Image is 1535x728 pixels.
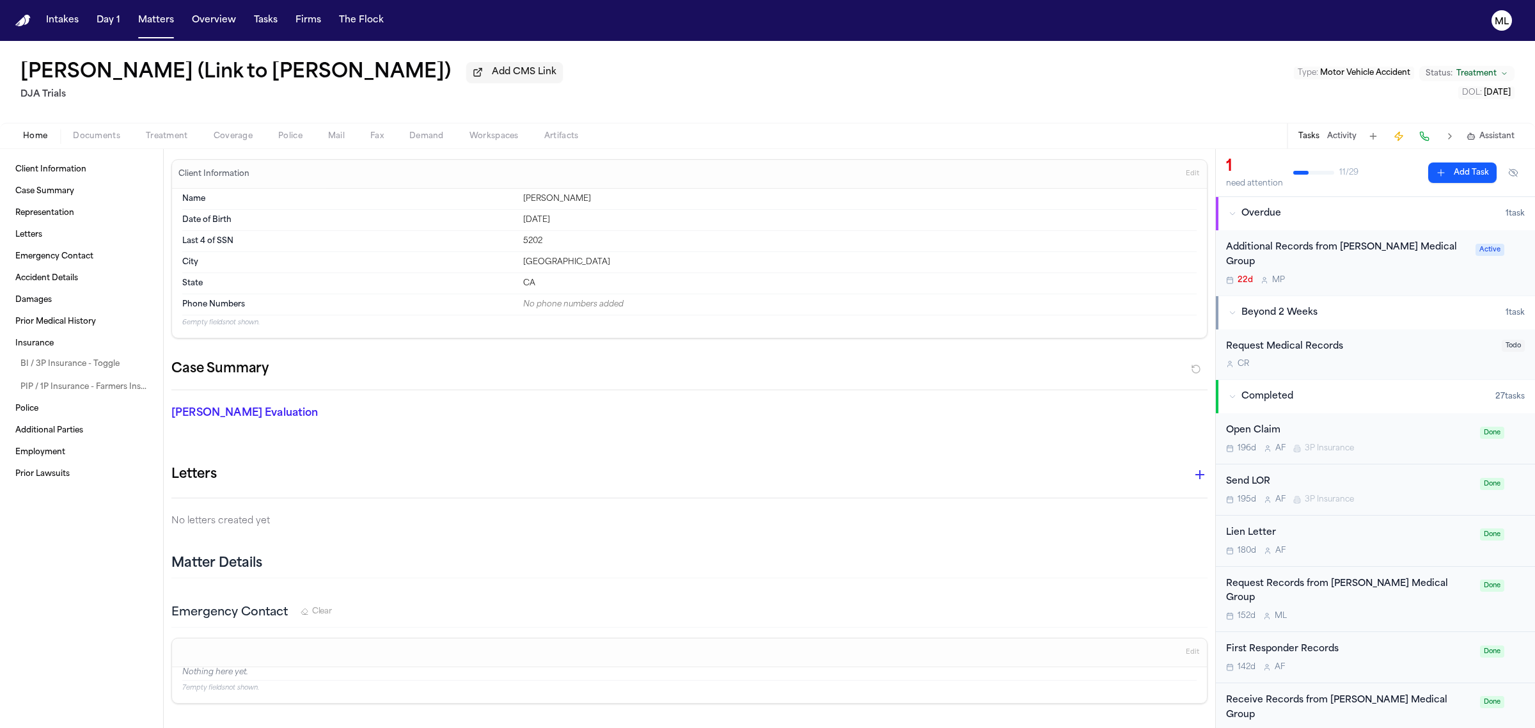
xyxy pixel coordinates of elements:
[290,9,326,32] a: Firms
[10,225,153,245] a: Letters
[171,464,217,485] h1: Letters
[1241,306,1318,319] span: Beyond 2 Weeks
[1186,648,1199,657] span: Edit
[41,9,84,32] a: Intakes
[10,312,153,332] a: Prior Medical History
[1226,577,1472,606] div: Request Records from [PERSON_NAME] Medical Group
[1216,197,1535,230] button: Overdue1task
[1238,275,1253,285] span: 22d
[1294,67,1414,79] button: Edit Type: Motor Vehicle Accident
[1467,131,1515,141] button: Assistant
[278,131,303,141] span: Police
[1364,127,1382,145] button: Add Task
[1182,164,1203,184] button: Edit
[1484,89,1511,97] span: [DATE]
[15,273,78,283] span: Accident Details
[182,683,1197,693] p: 7 empty fields not shown.
[1305,495,1354,505] span: 3P Insurance
[1238,611,1256,621] span: 152d
[171,359,269,379] h2: Case Summary
[187,9,241,32] button: Overview
[1275,662,1285,672] span: A F
[1275,443,1286,454] span: A F
[1428,162,1497,183] button: Add Task
[1226,340,1494,354] div: Request Medical Records
[214,131,253,141] span: Coverage
[301,606,332,617] button: Clear Emergency Contact
[1480,478,1504,490] span: Done
[1226,475,1472,489] div: Send LOR
[15,447,65,457] span: Employment
[1480,528,1504,541] span: Done
[20,61,451,84] h1: [PERSON_NAME] (Link to [PERSON_NAME])
[15,425,83,436] span: Additional Parties
[15,469,70,479] span: Prior Lawsuits
[1182,642,1203,663] button: Edit
[20,61,451,84] button: Edit matter name
[1390,127,1408,145] button: Create Immediate Task
[91,9,125,32] a: Day 1
[1216,464,1535,516] div: Open task: Send LOR
[15,317,96,327] span: Prior Medical History
[523,215,1197,225] div: [DATE]
[249,9,283,32] a: Tasks
[544,131,579,141] span: Artifacts
[10,464,153,484] a: Prior Lawsuits
[20,382,148,392] span: PIP / 1P Insurance - Farmers Insurance
[20,359,120,369] span: BI / 3P Insurance - Toggle
[171,514,1208,529] p: No letters created yet
[1275,546,1286,556] span: A F
[1480,645,1504,658] span: Done
[370,131,384,141] span: Fax
[10,203,153,223] a: Representation
[1495,392,1525,402] span: 27 task s
[15,186,74,196] span: Case Summary
[1272,275,1285,285] span: M P
[1216,380,1535,413] button: Completed27tasks
[312,606,332,617] span: Clear
[1458,86,1515,99] button: Edit DOL: 2025-01-11
[1275,611,1287,621] span: M L
[1216,329,1535,380] div: Open task: Request Medical Records
[1305,443,1354,454] span: 3P Insurance
[15,208,74,218] span: Representation
[334,9,389,32] a: The Flock
[1419,66,1515,81] button: Change status from Treatment
[15,251,93,262] span: Emergency Contact
[171,406,507,421] p: [PERSON_NAME] Evaluation
[523,194,1197,204] div: [PERSON_NAME]
[1241,207,1281,220] span: Overdue
[523,278,1197,289] div: CA
[1216,413,1535,464] div: Open task: Open Claim
[10,268,153,289] a: Accident Details
[1216,632,1535,683] div: Open task: First Responder Records
[15,295,52,305] span: Damages
[1480,580,1504,592] span: Done
[492,66,556,79] span: Add CMS Link
[15,15,31,27] a: Home
[1426,68,1452,79] span: Status:
[1415,127,1433,145] button: Make a Call
[182,236,516,246] dt: Last 4 of SSN
[20,87,563,102] h2: DJA Trials
[1216,516,1535,567] div: Open task: Lien Letter
[10,159,153,180] a: Client Information
[1506,308,1525,318] span: 1 task
[15,15,31,27] img: Finch Logo
[1238,359,1249,369] span: C R
[23,131,47,141] span: Home
[1216,230,1535,296] div: Open task: Additional Records from HOAG Medical Group
[182,667,1197,680] p: Nothing here yet.
[1502,162,1525,183] button: Hide completed tasks (⌘⇧H)
[1238,662,1256,672] span: 142d
[182,257,516,267] dt: City
[1339,168,1358,178] span: 11 / 29
[15,338,54,349] span: Insurance
[182,299,245,310] span: Phone Numbers
[182,278,516,289] dt: State
[1502,340,1525,352] span: Todo
[176,169,252,179] h3: Client Information
[1238,495,1256,505] span: 195d
[1226,178,1283,189] div: need attention
[10,333,153,354] a: Insurance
